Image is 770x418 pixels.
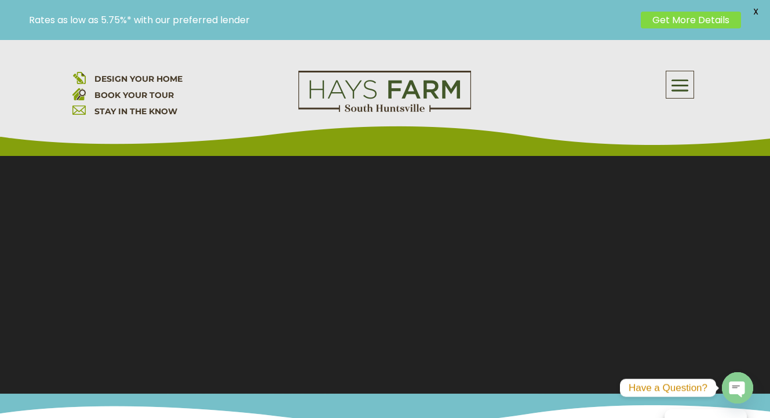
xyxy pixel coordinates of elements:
[94,74,183,84] a: DESIGN YOUR HOME
[72,71,86,84] img: design your home
[94,106,177,117] a: STAY IN THE KNOW
[29,14,635,26] p: Rates as low as 5.75%* with our preferred lender
[298,71,471,112] img: Logo
[94,90,174,100] a: BOOK YOUR TOUR
[72,87,86,100] img: book your home tour
[641,12,741,28] a: Get More Details
[298,104,471,115] a: hays farm homes huntsville development
[747,3,764,20] span: X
